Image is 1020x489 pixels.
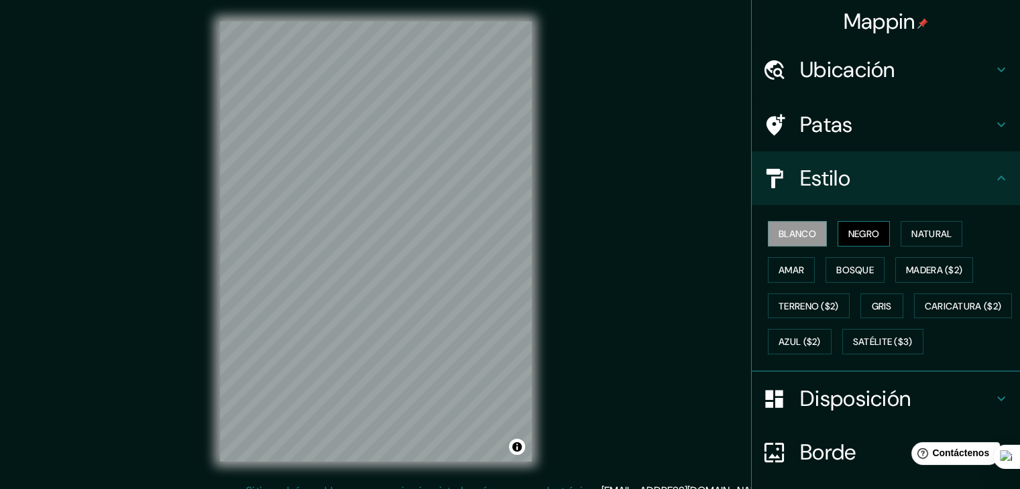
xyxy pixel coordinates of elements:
div: Estilo [752,151,1020,205]
img: pin-icon.png [917,18,928,29]
button: Terreno ($2) [768,293,850,319]
font: Madera ($2) [906,264,962,276]
font: Blanco [779,228,816,240]
font: Estilo [800,164,850,192]
font: Azul ($2) [779,336,821,348]
font: Negro [848,228,880,240]
font: Bosque [836,264,874,276]
button: Madera ($2) [895,257,973,283]
font: Natural [911,228,952,240]
font: Borde [800,438,856,466]
font: Ubicación [800,56,895,84]
button: Negro [838,221,891,247]
button: Activar o desactivar atribución [509,439,525,455]
font: Satélite ($3) [853,336,913,348]
button: Satélite ($3) [842,329,923,354]
font: Patas [800,111,853,139]
canvas: Mapa [220,21,532,462]
button: Bosque [826,257,885,283]
div: Ubicación [752,43,1020,96]
font: Amar [779,264,804,276]
button: Caricatura ($2) [914,293,1013,319]
font: Mappin [844,7,915,36]
div: Disposición [752,372,1020,425]
font: Caricatura ($2) [925,300,1002,312]
button: Gris [860,293,903,319]
font: Terreno ($2) [779,300,839,312]
font: Gris [872,300,892,312]
iframe: Lanzador de widgets de ayuda [901,437,1005,474]
button: Blanco [768,221,827,247]
button: Amar [768,257,815,283]
button: Natural [901,221,962,247]
div: Patas [752,98,1020,151]
button: Azul ($2) [768,329,832,354]
font: Disposición [800,385,911,413]
div: Borde [752,425,1020,479]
